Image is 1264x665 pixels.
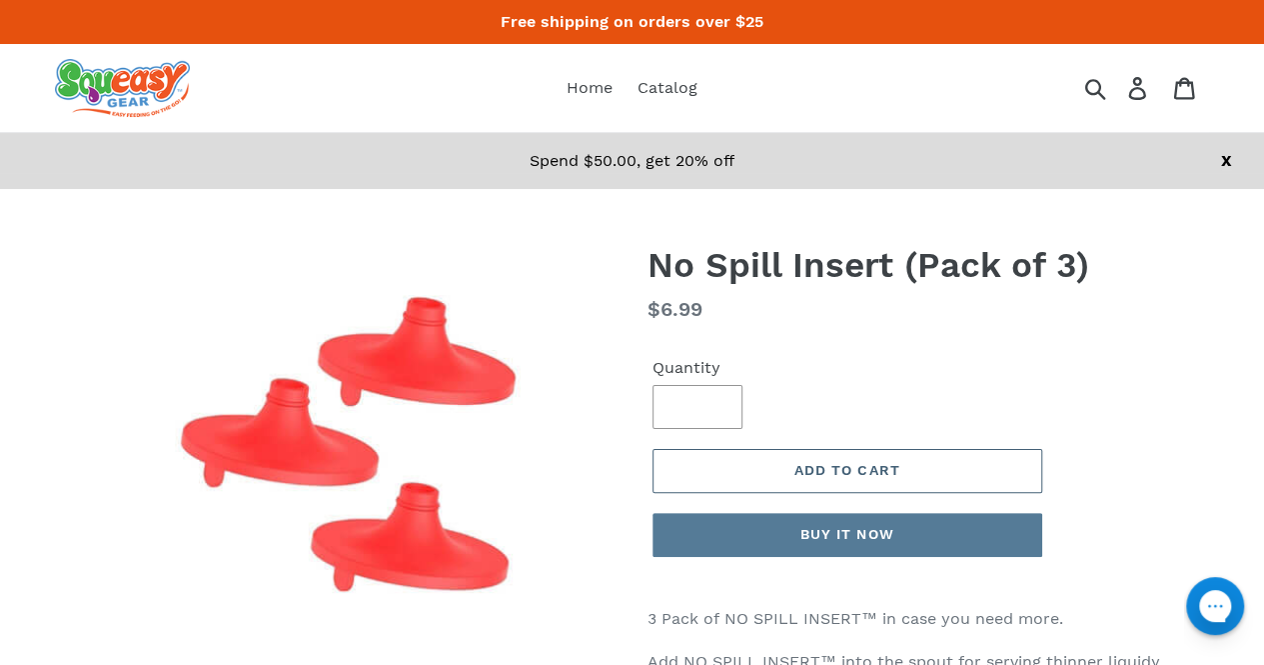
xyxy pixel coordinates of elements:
[652,513,1042,557] button: Buy it now
[55,59,190,117] img: squeasy gear snacker portable food pouch
[567,78,613,98] span: Home
[647,244,1177,286] h1: No Spill Insert (Pack of 3)
[637,78,697,98] span: Catalog
[557,73,623,103] a: Home
[647,297,702,321] span: $6.99
[793,462,899,478] span: Add to cart
[652,449,1042,493] button: Add to cart
[647,607,1177,631] p: 3 Pack of NO SPILL INSERT™ in case you need more.
[1221,151,1232,170] a: X
[628,73,707,103] a: Catalog
[652,356,742,380] label: Quantity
